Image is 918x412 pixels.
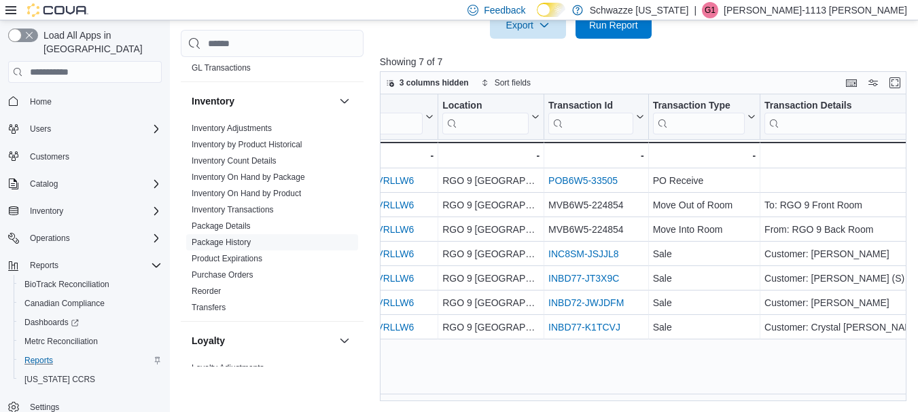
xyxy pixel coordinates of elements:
a: Purchase Orders [192,271,253,280]
button: Loyalty [192,335,334,348]
span: Dashboards [24,317,79,328]
span: Inventory Count Details [192,156,277,167]
button: 3 columns hidden [381,75,474,91]
div: RGO 9 [GEOGRAPHIC_DATA] [442,295,540,312]
span: Purchase Orders [192,270,253,281]
div: Sale [652,320,755,336]
div: MVB6W5-224854 [548,222,644,238]
a: BioTrack Reconciliation [19,276,115,293]
span: Home [30,96,52,107]
a: Inventory Transactions [192,206,274,215]
a: Metrc Reconciliation [19,333,103,350]
span: Inventory by Product Historical [192,140,302,151]
div: SKU URL [361,100,423,134]
a: CWVRLLW6 [361,225,414,236]
button: Metrc Reconciliation [14,332,167,351]
p: Showing 7 of 7 [380,55,912,69]
a: Home [24,94,57,110]
button: Export [490,12,566,39]
div: RGO 9 [GEOGRAPHIC_DATA] [442,198,540,214]
button: Home [3,91,167,111]
button: [US_STATE] CCRS [14,370,167,389]
button: BioTrack Reconciliation [14,275,167,294]
button: Transaction Id [548,100,644,134]
div: Transaction Id URL [548,100,633,134]
a: Customers [24,149,75,165]
span: Inventory On Hand by Product [192,189,301,200]
a: Inventory Count Details [192,157,277,166]
a: Inventory Adjustments [192,124,272,134]
a: Package History [192,238,251,248]
span: Product Expirations [192,254,262,265]
span: Catalog [24,176,162,192]
div: - [442,147,540,164]
input: Dark Mode [537,3,565,17]
span: Reports [30,260,58,271]
span: [US_STATE] CCRS [24,374,95,385]
a: CWVRLLW6 [361,200,414,211]
div: MVB6W5-224854 [548,198,644,214]
div: Transaction Id [548,100,633,113]
button: Users [3,119,167,138]
button: Inventory [192,95,334,109]
div: Move Into Room [652,222,755,238]
button: Display options [865,75,881,91]
a: CWVRLLW6 [361,274,414,284]
span: Users [24,121,162,137]
button: Transaction Type [652,100,755,134]
span: Export [498,12,558,39]
button: Canadian Compliance [14,294,167,313]
span: Metrc Reconciliation [19,333,162,350]
div: Location [442,100,529,134]
button: Inventory [3,202,167,221]
span: Reorder [192,286,221,297]
span: Run Report [589,18,638,32]
div: Location [442,100,529,113]
span: Customers [30,151,69,162]
span: Sort fields [495,77,531,88]
span: Canadian Compliance [24,298,105,309]
div: Sale [652,246,755,263]
div: PO Receive [652,173,755,189]
a: Product Expirations [192,255,262,264]
button: Customers [3,147,167,166]
button: Operations [3,229,167,248]
a: Dashboards [14,313,167,332]
span: Reports [24,257,162,274]
button: Location [442,100,540,134]
span: G1 [705,2,716,18]
span: Canadian Compliance [19,295,162,312]
p: Schwazze [US_STATE] [590,2,689,18]
a: [US_STATE] CCRS [19,371,101,388]
img: Cova [27,3,88,17]
span: Reports [19,352,162,369]
div: Graciela-1113 Calderon [702,2,718,18]
div: RGO 9 [GEOGRAPHIC_DATA] [442,222,540,238]
div: RGO 9 [GEOGRAPHIC_DATA] [442,173,540,189]
button: Users [24,121,56,137]
button: Inventory [24,203,69,219]
button: Loyalty [336,333,353,350]
div: Transaction Type [652,100,744,134]
button: Keyboard shortcuts [843,75,860,91]
span: Operations [30,233,70,244]
h3: Loyalty [192,335,225,348]
div: - [652,147,755,164]
div: - [548,147,644,164]
a: Inventory On Hand by Package [192,173,305,183]
a: Reports [19,352,58,369]
div: RGO 9 [GEOGRAPHIC_DATA] [442,271,540,287]
div: RGO 9 [GEOGRAPHIC_DATA] [442,246,540,263]
div: Inventory [181,121,364,322]
span: Metrc Reconciliation [24,336,98,347]
div: Sale [652,295,755,312]
a: CWVRLLW6 [361,322,414,333]
a: GL Transactions [192,64,251,73]
span: Transfers [192,303,226,314]
div: Loyalty [181,360,364,398]
div: SKU [361,100,423,113]
div: Sale [652,271,755,287]
span: Home [24,92,162,109]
